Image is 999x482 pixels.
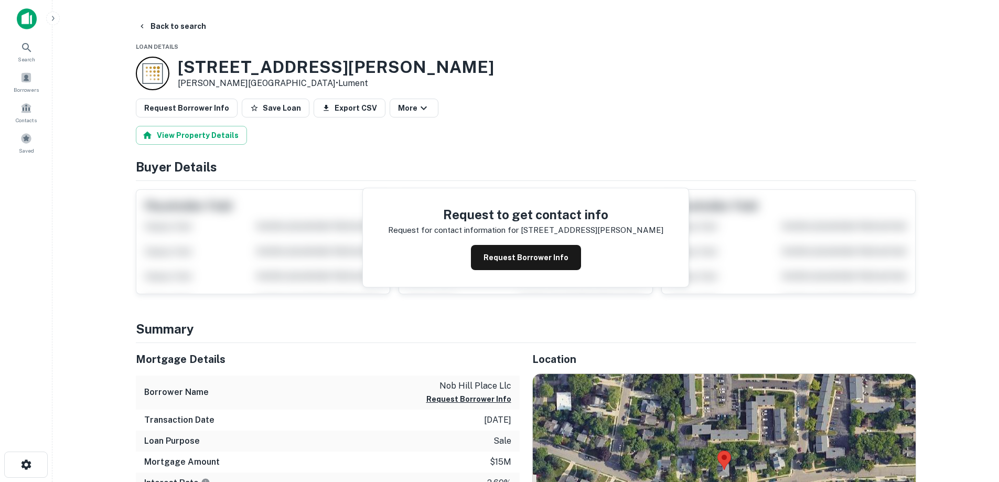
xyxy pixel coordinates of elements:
[426,380,511,392] p: nob hill place llc
[136,99,238,117] button: Request Borrower Info
[3,98,49,126] a: Contacts
[242,99,309,117] button: Save Loan
[388,205,663,224] h4: Request to get contact info
[426,393,511,405] button: Request Borrower Info
[3,37,49,66] a: Search
[490,456,511,468] p: $15m
[388,224,519,237] p: Request for contact information for
[3,68,49,96] a: Borrowers
[14,85,39,94] span: Borrowers
[136,44,178,50] span: Loan Details
[471,245,581,270] button: Request Borrower Info
[493,435,511,447] p: sale
[136,319,916,338] h4: Summary
[178,77,494,90] p: [PERSON_NAME][GEOGRAPHIC_DATA] •
[144,414,214,426] h6: Transaction Date
[136,126,247,145] button: View Property Details
[136,157,916,176] h4: Buyer Details
[17,8,37,29] img: capitalize-icon.png
[16,116,37,124] span: Contacts
[338,78,368,88] a: Lument
[484,414,511,426] p: [DATE]
[532,351,916,367] h5: Location
[178,57,494,77] h3: [STREET_ADDRESS][PERSON_NAME]
[521,224,663,237] p: [STREET_ADDRESS][PERSON_NAME]
[19,146,34,155] span: Saved
[134,17,210,36] button: Back to search
[947,398,999,448] iframe: Chat Widget
[144,456,220,468] h6: Mortgage Amount
[144,435,200,447] h6: Loan Purpose
[136,351,520,367] h5: Mortgage Details
[390,99,438,117] button: More
[314,99,385,117] button: Export CSV
[144,386,209,399] h6: Borrower Name
[18,55,35,63] span: Search
[3,128,49,157] a: Saved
